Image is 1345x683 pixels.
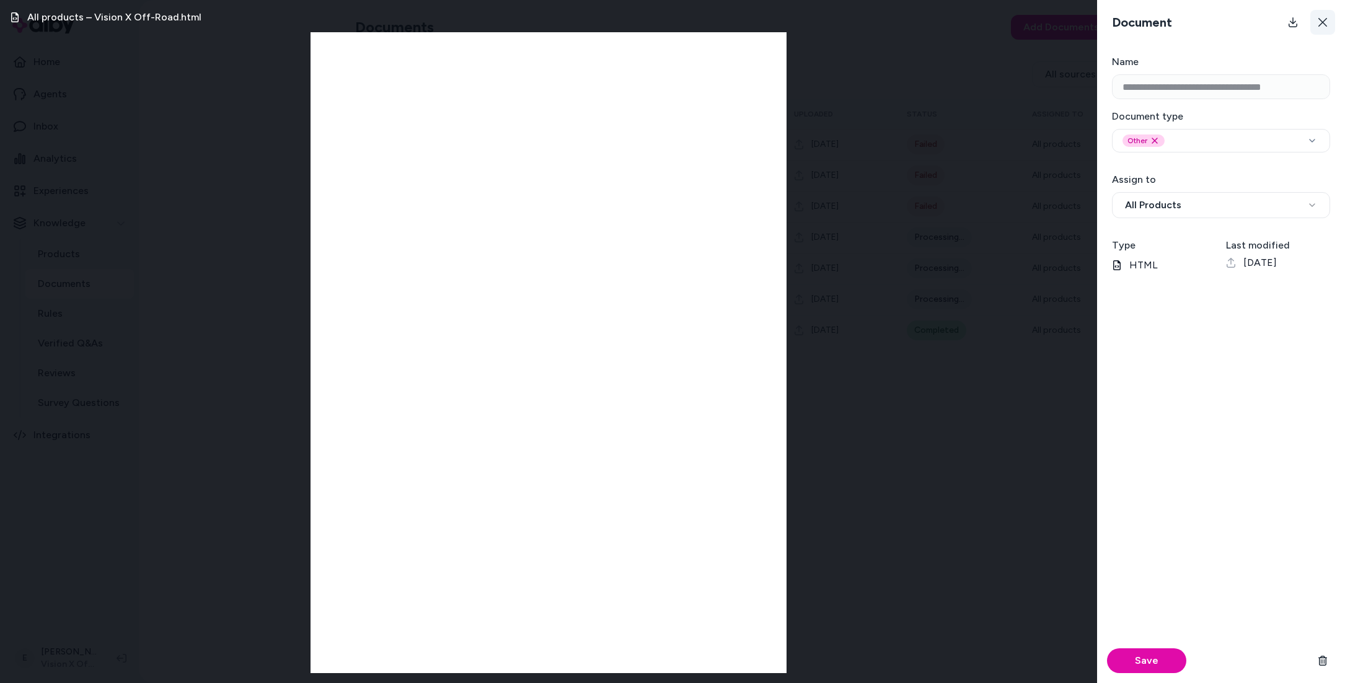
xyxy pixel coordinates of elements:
[1107,14,1177,31] h3: Document
[1122,134,1165,147] div: Other
[1112,238,1216,253] h3: Type
[1150,136,1160,146] button: Remove other option
[1125,198,1181,213] span: All Products
[1107,648,1186,673] button: Save
[1112,129,1330,152] button: OtherRemove other option
[1112,109,1330,124] h3: Document type
[27,10,201,25] h3: All products – Vision X Off-Road.html
[1112,174,1156,185] label: Assign to
[1243,255,1277,270] span: [DATE]
[1112,258,1216,273] p: HTML
[1226,238,1330,253] h3: Last modified
[1112,55,1330,69] h3: Name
